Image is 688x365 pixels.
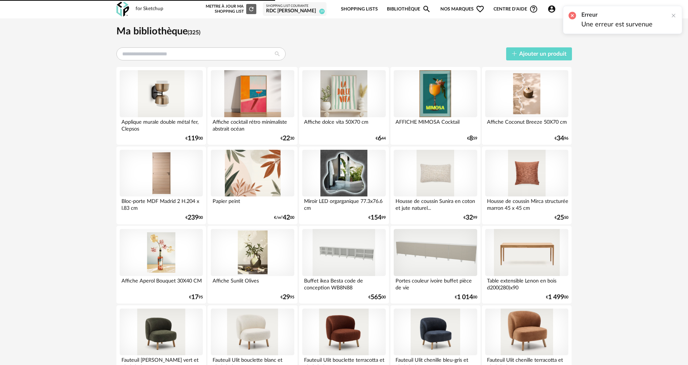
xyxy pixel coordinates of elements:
span: Account Circle icon [547,5,556,13]
span: Ajouter un produit [519,51,567,57]
span: 32 [466,215,473,220]
div: € 00 [368,295,386,300]
div: Buffet ikea Besta code de conception WB8N88 [302,276,385,290]
span: 8 [469,136,473,141]
a: Portes couleur ivoire buffet pièce de vie Portes couleur ivoire buffet pièce de vie €1 01400 [390,226,480,304]
span: Centre d'aideHelp Circle Outline icon [493,5,538,13]
div: € 59 [467,136,477,141]
div: Affiche cocktail rétro minimaliste abstrait océan [211,117,294,132]
div: € 00 [455,295,477,300]
div: Affiche dolce vita 50X70 cm [302,117,385,132]
span: 6 [378,136,381,141]
span: 1 014 [457,295,473,300]
div: € 99 [368,215,386,220]
div: Papier peint [211,196,294,211]
span: 25 [557,215,564,220]
p: Une erreur est survenue [581,21,653,29]
div: € 95 [189,295,203,300]
span: Heart Outline icon [476,5,484,13]
span: 39 [319,9,325,14]
div: € 99 [463,215,477,220]
span: (325) [188,30,200,35]
a: Shopping List courante RDC [PERSON_NAME] 39 [266,4,323,14]
span: Help Circle Outline icon [529,5,538,13]
div: € 00 [185,215,203,220]
div: Affiche Aperol Bouquet 30X40 CM [120,276,203,290]
a: Housse de coussin Sunira en coton et jute naturel 30 x 50 cm Housse de coussin Sunira en coton et... [390,147,480,224]
div: Housse de coussin Mirca structurée marron 45 x 45 cm [485,196,568,211]
div: Shopping List courante [266,4,323,8]
span: 1 499 [548,295,564,300]
div: € 00 [546,295,568,300]
a: Applique murale double métal fer, Clepsos Applique murale double métal fer, Clepsos €11900 [116,67,206,145]
div: RDC [PERSON_NAME] [266,8,323,14]
span: Nos marques [440,1,484,18]
a: Bloc-porte MDF Madrid 2 H.204 x l.83 cm Bloc-porte MDF Madrid 2 H.204 x l.83 cm €23900 [116,147,206,224]
a: Table extensible Lenon en bois d200(280)x90 Table extensible Lenon en bois d200(280)x90 €1 49900 [482,226,572,304]
h2: Erreur [581,11,653,19]
span: 565 [371,295,381,300]
span: 34 [557,136,564,141]
div: Bloc-porte MDF Madrid 2 H.204 x l.83 cm [120,196,203,211]
div: Table extensible Lenon en bois d200(280)x90 [485,276,568,290]
span: 22 [283,136,290,141]
a: Papier peint Papier peint €/m²4200 [208,147,297,224]
div: Miroir LED orgarganique 77.3x76.6 cm [302,196,385,211]
div: Affiche Sunlit Olives [211,276,294,290]
span: 154 [371,215,381,220]
a: Miroir LED orgarganique 77.3x76.6 cm Miroir LED orgarganique 77.3x76.6 cm €15499 [299,147,389,224]
span: 29 [283,295,290,300]
span: Magnify icon [422,5,431,13]
span: Account Circle icon [547,5,559,13]
div: Affiche Coconut Breeze 50X70 cm [485,117,568,132]
a: Buffet ikea Besta code de conception WB8N88 Buffet ikea Besta code de conception WB8N88 €56500 [299,226,389,304]
a: Affiche Aperol Bouquet 30X40 CM Affiche Aperol Bouquet 30X40 CM €1795 [116,226,206,304]
h1: Ma bibliothèque [116,25,572,38]
div: Portes couleur ivoire buffet pièce de vie [394,276,477,290]
div: Housse de coussin Sunira en coton et jute naturel... [394,196,477,211]
div: for Sketchup [136,6,163,12]
span: 42 [283,215,290,220]
span: 119 [188,136,198,141]
a: Housse de coussin Mirca structurée marron 45 x 45 cm Housse de coussin Mirca structurée marron 45... [482,147,572,224]
a: Shopping Lists [341,1,378,18]
a: Affiche Coconut Breeze 50X70 cm Affiche Coconut Breeze 50X70 cm €3496 [482,67,572,145]
div: AFFICHE MIMOSA Cocktail [394,117,477,132]
div: € 00 [185,136,203,141]
span: Refresh icon [248,7,255,11]
a: Affiche dolce vita 50X70 cm Affiche dolce vita 50X70 cm €644 [299,67,389,145]
div: € 44 [376,136,386,141]
div: Mettre à jour ma Shopping List [204,4,256,14]
div: € 50 [555,215,568,220]
div: €/m² 00 [274,215,294,220]
div: € 30 [281,136,294,141]
span: 17 [191,295,198,300]
button: Ajouter un produit [506,47,572,61]
img: fr [564,5,572,13]
a: Affiche Sunlit Olives Affiche Sunlit Olives €2995 [208,226,297,304]
div: € 95 [281,295,294,300]
a: Affiche cocktail rétro minimaliste abstrait océan Affiche cocktail rétro minimaliste abstrait océ... [208,67,297,145]
div: € 96 [555,136,568,141]
img: OXP [116,2,129,17]
span: 239 [188,215,198,220]
a: AFFICHE MIMOSA Cocktail AFFICHE MIMOSA Cocktail €859 [390,67,480,145]
div: Applique murale double métal fer, Clepsos [120,117,203,132]
a: BibliothèqueMagnify icon [387,1,431,18]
